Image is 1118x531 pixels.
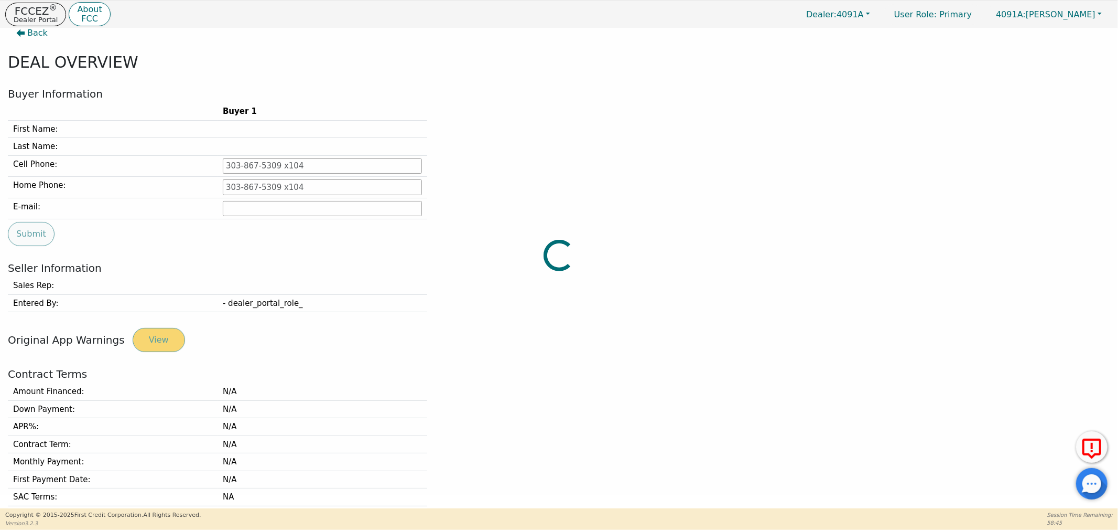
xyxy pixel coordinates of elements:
p: 58:45 [1047,519,1113,527]
span: Dealer: [806,9,837,19]
span: All Rights Reserved. [143,512,201,518]
span: User Role : [894,9,937,19]
p: Version 3.2.3 [5,519,201,527]
td: Deferred Payment : [8,506,218,524]
p: Copyright © 2015- 2025 First Credit Corporation. [5,511,201,520]
p: About [77,5,102,14]
sup: ® [49,3,57,13]
a: User Role: Primary [884,4,982,25]
td: SAC Terms : [8,488,218,506]
button: FCCEZ®Dealer Portal [5,3,66,26]
p: FCC [77,15,102,23]
td: N [218,506,427,524]
td: NA [218,488,427,506]
p: Primary [884,4,982,25]
span: 4091A [806,9,864,19]
p: Dealer Portal [14,16,58,23]
button: AboutFCC [69,2,110,27]
button: Report Error to FCC [1076,431,1108,463]
p: FCCEZ [14,6,58,16]
p: Session Time Remaining: [1047,511,1113,519]
button: 4091A:[PERSON_NAME] [985,6,1113,23]
button: Dealer:4091A [795,6,881,23]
